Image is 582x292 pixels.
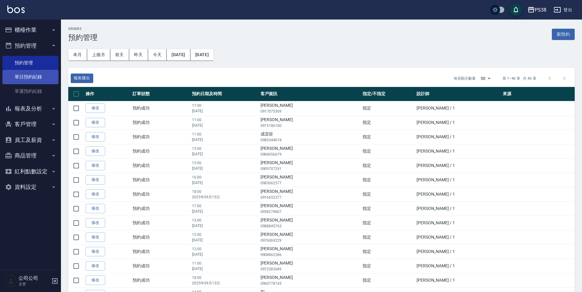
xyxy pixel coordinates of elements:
[5,275,17,287] img: Person
[190,87,259,101] th: 預約日期及時間
[110,49,129,60] button: 前天
[192,189,257,194] p: 18:00
[192,160,257,166] p: 13:00
[192,252,257,257] p: [DATE]
[7,5,25,13] img: Logo
[259,101,361,115] td: [PERSON_NAME]
[478,70,493,87] div: 50
[361,158,415,173] td: 指定
[415,259,502,273] td: [PERSON_NAME] / 1
[86,175,105,185] a: 修改
[361,87,415,101] th: 指定/不指定
[415,230,502,244] td: [PERSON_NAME] / 1
[2,38,59,54] button: 預約管理
[148,49,167,60] button: 今天
[551,4,575,16] button: 登出
[68,33,98,42] h3: 預約管理
[259,201,361,216] td: [PERSON_NAME]
[259,87,361,101] th: 客戶資訊
[167,49,190,60] button: [DATE]
[415,216,502,230] td: [PERSON_NAME] / 1
[525,4,549,16] button: PS38
[192,151,257,157] p: [DATE]
[552,29,575,40] button: 新預約
[261,209,360,214] p: 0958279807
[259,173,361,187] td: [PERSON_NAME]
[361,216,415,230] td: 指定
[192,103,257,108] p: 17:00
[501,87,575,101] th: 來源
[415,244,502,259] td: [PERSON_NAME] / 1
[86,189,105,199] a: 修改
[261,123,360,128] p: 0915186100
[131,144,190,158] td: 預約成功
[361,115,415,130] td: 指定
[2,164,59,179] button: 紅利點數設定
[192,280,257,286] p: 2025年09月13日
[192,108,257,114] p: [DATE]
[2,101,59,117] button: 報表及分析
[415,144,502,158] td: [PERSON_NAME] / 1
[86,161,105,170] a: 修改
[86,146,105,156] a: 修改
[192,117,257,123] p: 11:00
[259,259,361,273] td: [PERSON_NAME]
[535,6,546,14] div: PS38
[192,232,257,237] p: 12:00
[361,130,415,144] td: 指定
[415,158,502,173] td: [PERSON_NAME] / 1
[361,101,415,115] td: 指定
[192,203,257,209] p: 17:00
[192,223,257,229] p: [DATE]
[192,175,257,180] p: 16:00
[261,195,360,200] p: 0916652377
[261,223,360,229] p: 0988845763
[259,273,361,287] td: [PERSON_NAME]
[510,4,522,16] button: save
[192,137,257,142] p: [DATE]
[19,275,50,281] h5: 公司公司
[261,137,360,143] p: 0985344018
[131,201,190,216] td: 預約成功
[131,158,190,173] td: 預約成功
[2,56,59,70] a: 預約管理
[2,22,59,38] button: 櫃檯作業
[131,130,190,144] td: 預約成功
[190,49,214,60] button: [DATE]
[2,84,59,98] a: 單週預約紀錄
[261,180,360,186] p: 0983662577
[84,87,131,101] th: 操作
[192,132,257,137] p: 11:00
[361,173,415,187] td: 指定
[259,144,361,158] td: [PERSON_NAME]
[415,101,502,115] td: [PERSON_NAME] / 1
[192,246,257,252] p: 12:00
[2,148,59,164] button: 商品管理
[259,244,361,259] td: [PERSON_NAME]
[68,49,87,60] button: 本月
[86,247,105,256] a: 修改
[259,158,361,173] td: [PERSON_NAME]
[131,115,190,130] td: 預約成功
[2,116,59,132] button: 客戶管理
[261,266,360,272] p: 0972383689
[86,204,105,213] a: 修改
[261,152,360,157] p: 0984056679
[192,261,257,266] p: 11:00
[361,230,415,244] td: 指定
[86,132,105,142] a: 修改
[415,115,502,130] td: [PERSON_NAME] / 1
[259,115,361,130] td: [PERSON_NAME]
[361,244,415,259] td: 指定
[2,70,59,84] a: 單日預約紀錄
[2,132,59,148] button: 員工及薪資
[192,237,257,243] p: [DATE]
[415,273,502,287] td: [PERSON_NAME] / 1
[361,187,415,201] td: 指定
[131,87,190,101] th: 訂單狀態
[192,209,257,214] p: [DATE]
[192,194,257,200] p: 2025年09月15日
[129,49,148,60] button: 昨天
[131,244,190,259] td: 預約成功
[192,180,257,186] p: [DATE]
